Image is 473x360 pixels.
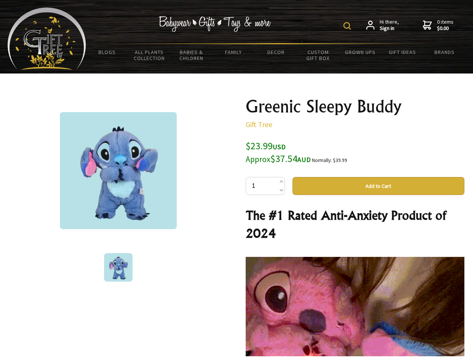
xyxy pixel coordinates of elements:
[437,25,454,32] strong: $0.00
[246,97,464,115] h1: Greenic Sleepy Buddy
[170,44,213,66] a: Babies & Children
[86,44,128,60] a: BLOGS
[366,19,399,32] a: Hi there,Sign in
[437,18,454,32] span: 0 items
[60,112,177,229] img: Greenic Sleepy Buddy
[380,19,399,32] span: Hi there,
[273,142,286,151] span: USD
[424,44,466,60] a: Brands
[104,253,133,282] img: Greenic Sleepy Buddy
[159,16,271,32] img: Babywear - Gifts - Toys & more
[292,177,464,195] button: Add to Cart
[343,22,351,30] img: product search
[339,44,381,60] a: Grown Ups
[213,44,255,60] a: Family
[246,139,311,165] span: $23.99 $37.54
[246,154,270,164] small: Approx
[246,208,446,241] strong: The #1 Rated Anti-Anxiety Product of 2024
[423,19,454,32] a: 0 items$0.00
[312,157,347,163] small: Normally: $39.99
[255,44,297,60] a: Decor
[380,25,399,32] strong: Sign in
[381,44,424,60] a: Gift Ideas
[7,7,86,70] img: Babyware - Gifts - Toys and more...
[297,44,339,66] a: Custom Gift Box
[128,44,171,66] a: All Plants Collection
[297,155,311,164] span: AUD
[246,120,272,129] a: Gift Tree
